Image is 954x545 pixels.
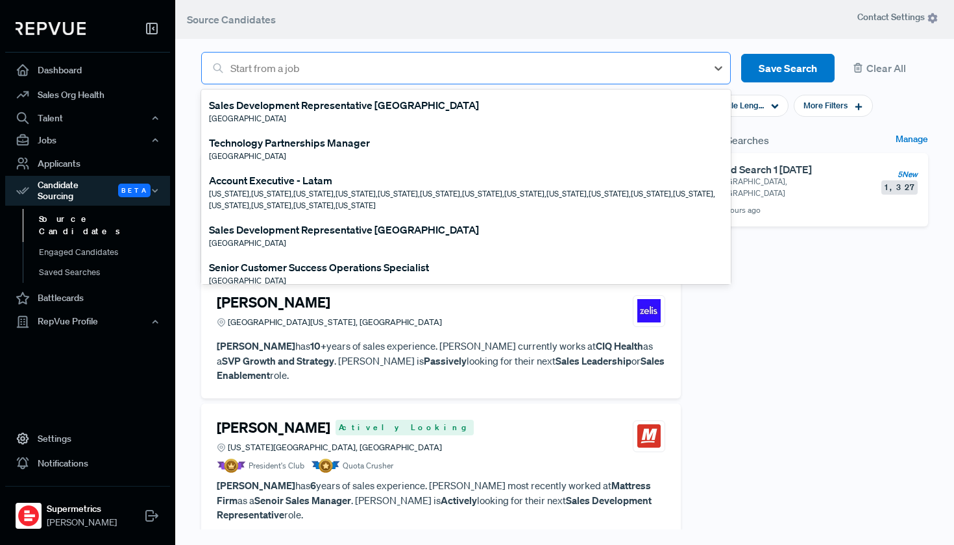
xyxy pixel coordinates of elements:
p: [GEOGRAPHIC_DATA], [GEOGRAPHIC_DATA] [708,176,859,199]
span: [US_STATE][GEOGRAPHIC_DATA], [GEOGRAPHIC_DATA] [228,441,442,454]
strong: Supermetrics [47,502,117,516]
img: Mattress Firm [637,424,661,448]
span: [GEOGRAPHIC_DATA] [209,237,286,248]
strong: [PERSON_NAME] [217,479,295,492]
a: Battlecards [5,286,170,311]
a: Manage [896,132,928,148]
span: [US_STATE] , [504,188,546,199]
button: RepVue Profile [5,311,170,333]
span: Actively Looking [336,420,474,435]
button: Clear All [845,54,928,83]
span: [US_STATE] , [420,188,462,199]
strong: 10+ [310,339,326,352]
span: [US_STATE] , [251,200,293,211]
strong: Passively [424,354,467,367]
strong: [PERSON_NAME] [217,339,295,352]
span: [GEOGRAPHIC_DATA] [209,275,286,286]
h6: Saved Search 1 [DATE] [708,163,876,176]
span: [US_STATE] , [589,188,631,199]
div: Technology Partnerships Manager [209,135,370,151]
span: Quota Crusher [343,460,393,472]
img: Quota Badge [311,459,340,473]
a: Settings [5,426,170,451]
p: has years of sales experience. [PERSON_NAME] currently works at as a . [PERSON_NAME] is looking f... [217,339,665,383]
span: Source Candidates [187,13,276,26]
span: Contact Settings [857,10,938,24]
strong: Mattress Firm [217,479,651,507]
a: Saved Searches [23,262,188,283]
span: [US_STATE] , [293,200,336,211]
strong: CIQ Health [596,339,643,352]
button: Jobs [5,129,170,151]
span: [US_STATE] [336,200,376,211]
div: Sales Development Representative [GEOGRAPHIC_DATA] [209,222,479,237]
strong: Sales Leadership [556,354,631,367]
span: [US_STATE] , [546,188,589,199]
a: Applicants [5,151,170,176]
span: [US_STATE] , [462,188,504,199]
span: [GEOGRAPHIC_DATA][US_STATE], [GEOGRAPHIC_DATA] [228,316,442,328]
a: Notifications [5,451,170,476]
img: Supermetrics [18,505,39,526]
div: Senior Customer Success Operations Specialist [209,260,429,275]
button: Save Search [741,54,835,83]
strong: 6 [310,479,316,492]
strong: Actively [441,494,477,507]
button: Candidate Sourcing Beta [5,176,170,206]
span: [US_STATE] , [631,188,673,199]
img: RepVue [16,22,86,35]
a: Source Candidates [23,209,188,242]
strong: SVP Growth and Strategy [222,354,334,367]
span: Saved Searches [696,132,769,148]
a: Dashboard [5,58,170,82]
span: [US_STATE] , [336,188,378,199]
span: More Filters [803,99,848,112]
span: 1,327 [881,180,918,195]
a: SupermetricsSupermetrics[PERSON_NAME] [5,486,170,535]
p: has years of sales experience. [PERSON_NAME] most recently worked at as a . [PERSON_NAME] is look... [217,478,665,522]
span: 5 New [898,169,918,180]
strong: Senoir Sales Manager [254,494,351,507]
span: President's Club [249,460,304,472]
span: [PERSON_NAME] [47,516,117,529]
span: [US_STATE] , [251,188,293,199]
span: [GEOGRAPHIC_DATA] [209,151,286,162]
span: [US_STATE] , [378,188,420,199]
span: [US_STATE] , [209,188,251,199]
span: [GEOGRAPHIC_DATA] [209,113,286,124]
h4: [PERSON_NAME] [217,419,330,436]
span: [US_STATE] , [293,188,336,199]
div: Sales Development Representative [GEOGRAPHIC_DATA] [209,97,479,113]
a: Engaged Candidates [23,242,188,263]
img: President Badge [217,459,246,473]
div: Account Executive - Latam [209,173,723,188]
span: [US_STATE] , [209,200,251,211]
div: Candidate Sourcing [5,176,170,206]
a: Sales Org Health [5,82,170,107]
img: Zelis [637,299,661,322]
h4: [PERSON_NAME] [217,294,330,311]
span: Beta [118,184,151,197]
span: [US_STATE] , [673,188,715,199]
button: Talent [5,107,170,129]
span: 7 hours ago [720,204,761,216]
